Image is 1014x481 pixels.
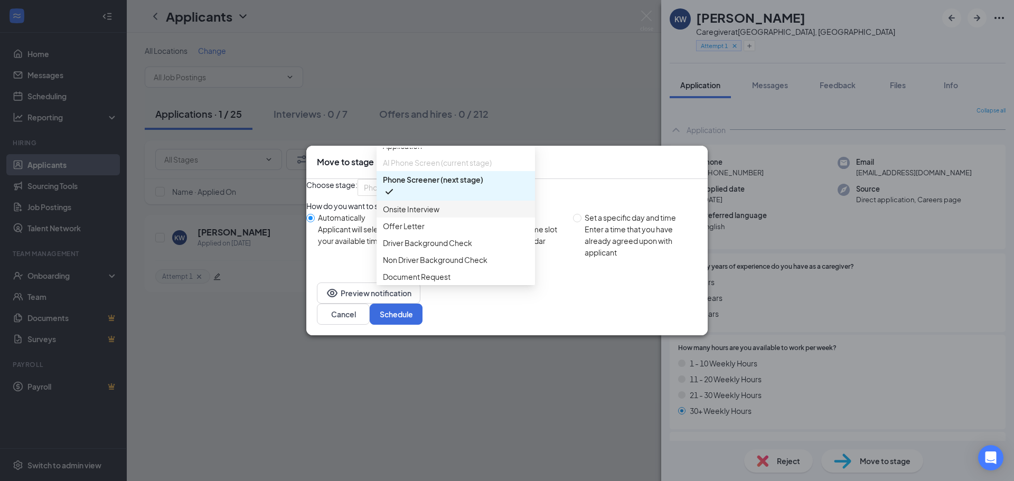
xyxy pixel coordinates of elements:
[585,212,699,223] div: Set a specific day and time
[383,237,472,249] span: Driver Background Check
[383,220,425,232] span: Offer Letter
[383,271,450,282] span: Document Request
[317,304,370,325] button: Cancel
[306,200,708,212] div: How do you want to schedule time with the applicant?
[326,287,339,299] svg: Eye
[306,179,358,196] span: Choose stage:
[383,185,396,198] svg: Checkmark
[978,445,1003,470] div: Open Intercom Messenger
[383,254,487,266] span: Non Driver Background Check
[383,174,483,185] span: Phone Screener (next stage)
[318,212,409,223] div: Automatically
[585,223,699,258] div: Enter a time that you have already agreed upon with applicant
[317,282,420,304] button: EyePreview notification
[383,203,439,215] span: Onsite Interview
[318,223,409,247] div: Applicant will select from your available time slots
[370,304,422,325] button: Schedule
[317,156,374,168] h3: Move to stage
[364,180,462,195] span: Phone Screener (next stage)
[383,157,492,168] span: AI Phone Screen (current stage)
